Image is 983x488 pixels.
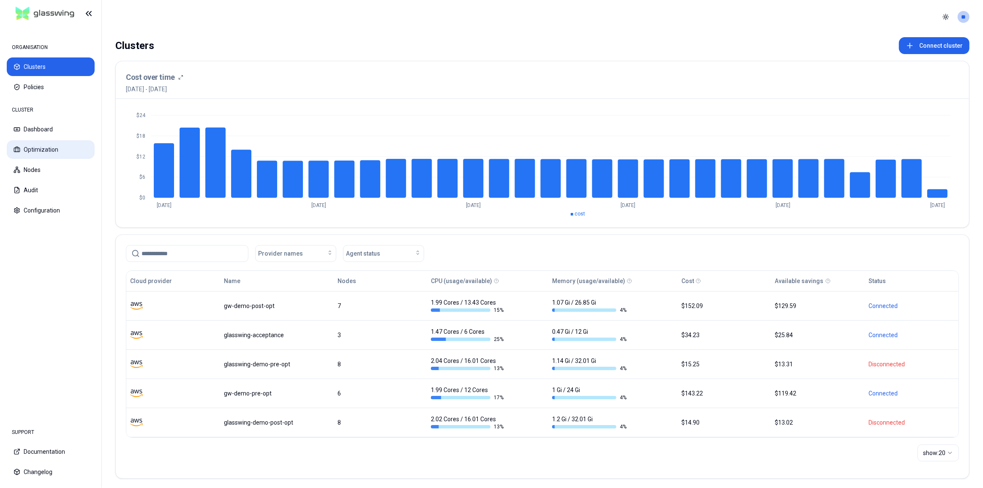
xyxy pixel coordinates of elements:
div: $143.22 [681,389,768,398]
div: gw-demo-post-opt [224,302,330,310]
tspan: [DATE] [776,202,790,208]
div: 4 % [552,336,626,343]
tspan: [DATE] [930,202,945,208]
button: Nodes [7,161,95,179]
div: CLUSTER [7,101,95,118]
button: Nodes [338,273,356,289]
div: ORGANISATION [7,39,95,56]
button: Dashboard [7,120,95,139]
img: aws [130,300,143,312]
div: Status [869,277,886,285]
img: GlassWing [12,4,78,24]
div: 3 [338,331,424,339]
div: glasswing-demo-post-opt [224,418,330,427]
span: cost [575,211,585,217]
div: $119.42 [775,389,861,398]
img: aws [130,329,143,341]
div: glasswing-acceptance [224,331,330,339]
div: 1.2 Gi / 32.01 Gi [552,415,626,430]
div: 13 % [431,365,505,372]
div: 8 [338,360,424,368]
span: [DATE] - [DATE] [126,85,183,93]
img: aws [130,387,143,400]
div: 4 % [552,423,626,430]
tspan: [DATE] [157,202,172,208]
div: 13 % [431,423,505,430]
tspan: $6 [139,174,145,180]
button: Audit [7,181,95,199]
button: Name [224,273,240,289]
div: 25 % [431,336,505,343]
img: aws [130,416,143,429]
div: glasswing-demo-pre-opt [224,360,330,368]
div: Disconnected [869,418,955,427]
div: 1 Gi / 24 Gi [552,386,626,401]
button: Available savings [775,273,824,289]
div: 2.02 Cores / 16.01 Cores [431,415,505,430]
div: Connected [869,389,955,398]
button: Cloud provider [130,273,172,289]
div: 17 % [431,394,505,401]
tspan: $0 [139,195,145,201]
tspan: [DATE] [466,202,481,208]
button: Memory (usage/available) [552,273,625,289]
tspan: [DATE] [311,202,326,208]
span: Agent status [346,249,380,258]
div: 1.99 Cores / 13.43 Cores [431,298,505,314]
div: Disconnected [869,360,955,368]
div: SUPPORT [7,424,95,441]
button: Configuration [7,201,95,220]
button: Provider names [255,245,336,262]
button: Connect cluster [899,37,969,54]
button: Optimization [7,140,95,159]
div: Connected [869,302,955,310]
div: 1.47 Cores / 6 Cores [431,327,505,343]
div: 0.47 Gi / 12 Gi [552,327,626,343]
button: CPU (usage/available) [431,273,492,289]
div: 7 [338,302,424,310]
tspan: $24 [136,112,146,118]
img: aws [130,358,143,371]
div: 8 [338,418,424,427]
div: $152.09 [681,302,768,310]
div: 4 % [552,365,626,372]
button: Changelog [7,463,95,481]
button: Documentation [7,442,95,461]
button: Agent status [343,245,424,262]
div: $14.90 [681,418,768,427]
div: 4 % [552,394,626,401]
div: 15 % [431,307,505,314]
div: 1.07 Gi / 26.85 Gi [552,298,626,314]
span: Provider names [258,249,303,258]
div: 1.99 Cores / 12 Cores [431,386,505,401]
div: 1.14 Gi / 32.01 Gi [552,357,626,372]
div: $13.02 [775,418,861,427]
div: Connected [869,331,955,339]
div: 4 % [552,307,626,314]
div: $25.84 [775,331,861,339]
tspan: [DATE] [621,202,636,208]
div: $129.59 [775,302,861,310]
button: Cost [681,273,694,289]
div: $13.31 [775,360,861,368]
div: $34.23 [681,331,768,339]
div: Clusters [115,37,154,54]
tspan: $18 [136,133,145,139]
div: gw-demo-pre-opt [224,389,330,398]
div: $15.25 [681,360,768,368]
button: Clusters [7,57,95,76]
button: Policies [7,78,95,96]
h3: Cost over time [126,71,175,83]
tspan: $12 [136,154,145,160]
div: 2.04 Cores / 16.01 Cores [431,357,505,372]
div: 6 [338,389,424,398]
